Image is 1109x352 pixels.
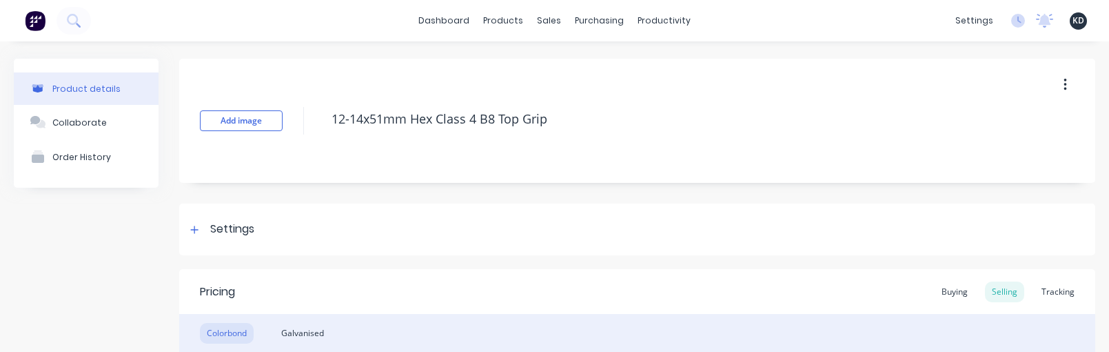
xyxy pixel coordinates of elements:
div: Tracking [1035,282,1081,302]
div: settings [948,10,1000,31]
textarea: 12-14x51mm Hex Class 4 B8 Top Grip [325,103,1024,135]
div: Product details [52,84,121,94]
div: Buying [935,282,975,302]
div: Settings [210,221,254,238]
div: Galvanised [274,323,331,344]
div: sales [530,10,568,31]
div: productivity [631,10,698,31]
button: Collaborate [14,105,159,139]
button: Add image [200,110,283,131]
button: Product details [14,72,159,105]
button: Order History [14,139,159,174]
div: products [476,10,530,31]
div: Collaborate [52,117,107,128]
div: Colorbond [200,323,254,344]
div: Order History [52,152,111,162]
div: Pricing [200,284,235,300]
span: KD [1072,14,1084,27]
div: Selling [985,282,1024,302]
a: dashboard [411,10,476,31]
img: Factory [25,10,45,31]
div: purchasing [568,10,631,31]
